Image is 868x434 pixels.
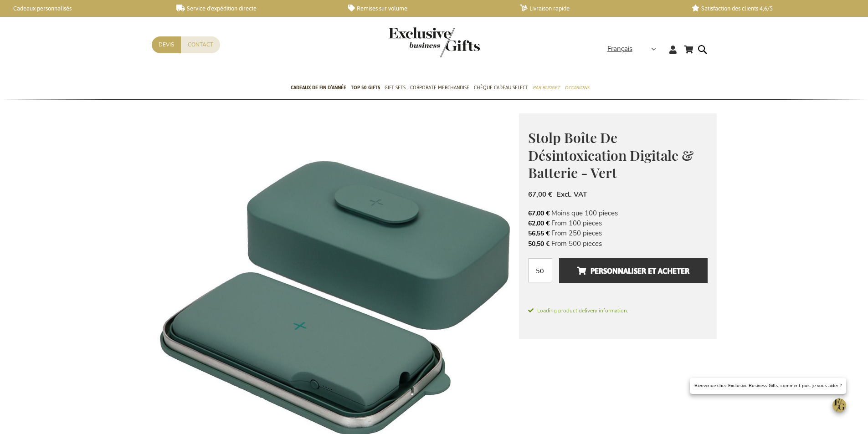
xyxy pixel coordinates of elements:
[533,83,560,92] span: Par budget
[291,83,346,92] span: Cadeaux de fin d’année
[557,190,587,199] span: Excl. VAT
[528,240,550,248] span: 50,50 €
[565,83,589,92] span: Occasions
[181,36,220,53] a: Contact
[528,239,708,249] li: From 500 pieces
[528,229,550,238] span: 56,55 €
[528,258,552,282] input: Qté
[528,219,550,228] span: 62,00 €
[528,190,552,199] span: 67,00 €
[520,5,677,12] a: Livraison rapide
[152,36,181,53] a: Devis
[528,228,708,238] li: From 250 pieces
[351,83,380,92] span: TOP 50 Gifts
[410,83,469,92] span: Corporate Merchandise
[692,5,849,12] a: Satisfaction des clients 4,6/5
[528,306,708,315] span: Loading product delivery information.
[389,27,480,57] img: Exclusive Business gifts logo
[577,264,689,278] span: Personnaliser et acheter
[528,209,550,218] span: 67,00 €
[607,44,632,54] span: Français
[528,218,708,228] li: From 100 pieces
[5,5,162,12] a: Cadeaux personnalisés
[528,128,693,182] span: Stolp Boîte De Désintoxication Digitale & Batterie - Vert
[559,258,707,283] button: Personnaliser et acheter
[389,27,434,57] a: store logo
[607,44,662,54] div: Français
[385,83,406,92] span: Gift Sets
[474,83,528,92] span: Chèque Cadeau Select
[176,5,334,12] a: Service d'expédition directe
[348,5,505,12] a: Remises sur volume
[528,208,708,218] li: Moins que 100 pieces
